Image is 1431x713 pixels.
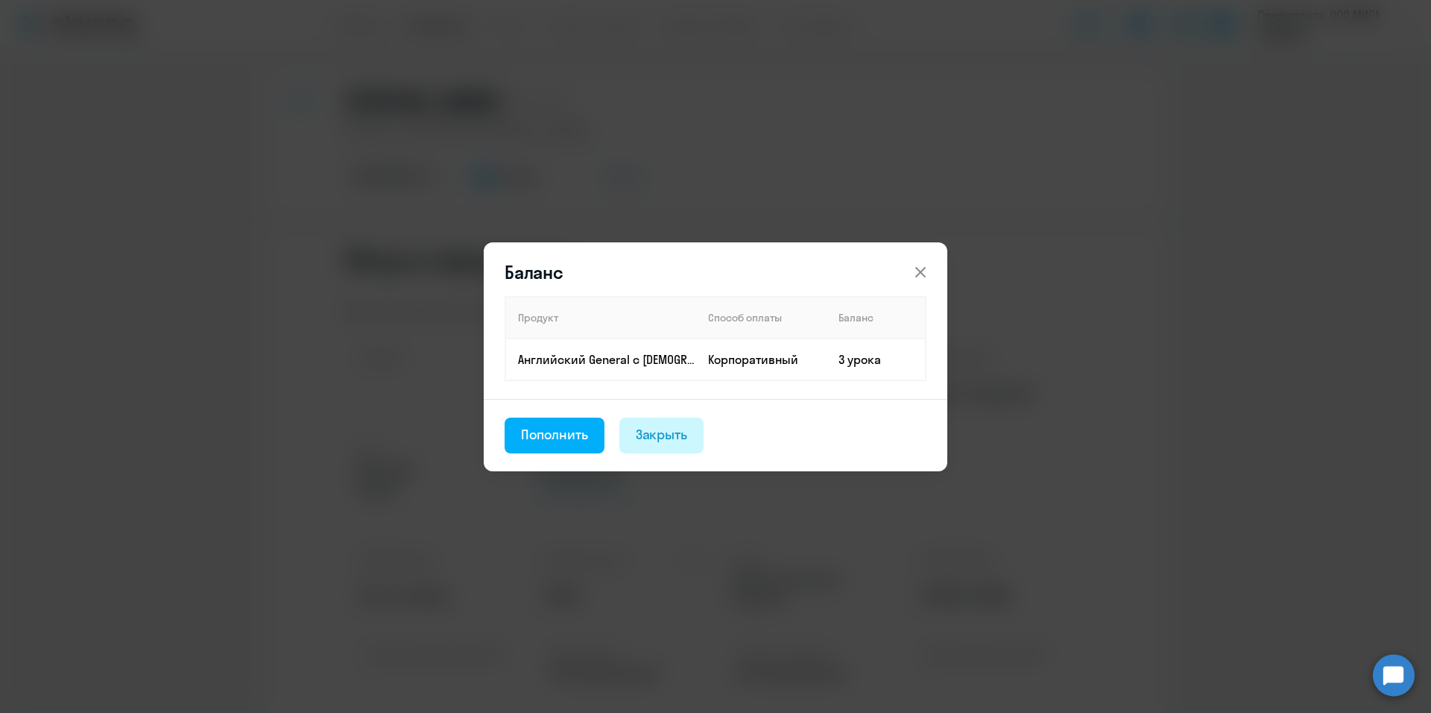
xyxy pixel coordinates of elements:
[518,351,695,368] p: Английский General с [DEMOGRAPHIC_DATA] преподавателем
[521,425,588,445] div: Пополнить
[827,339,926,380] td: 3 урока
[505,297,696,339] th: Продукт
[827,297,926,339] th: Баланс
[505,418,604,453] button: Пополнить
[619,418,704,453] button: Закрыть
[636,425,688,445] div: Закрыть
[484,260,947,284] header: Баланс
[696,297,827,339] th: Способ оплаты
[696,339,827,380] td: Корпоративный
